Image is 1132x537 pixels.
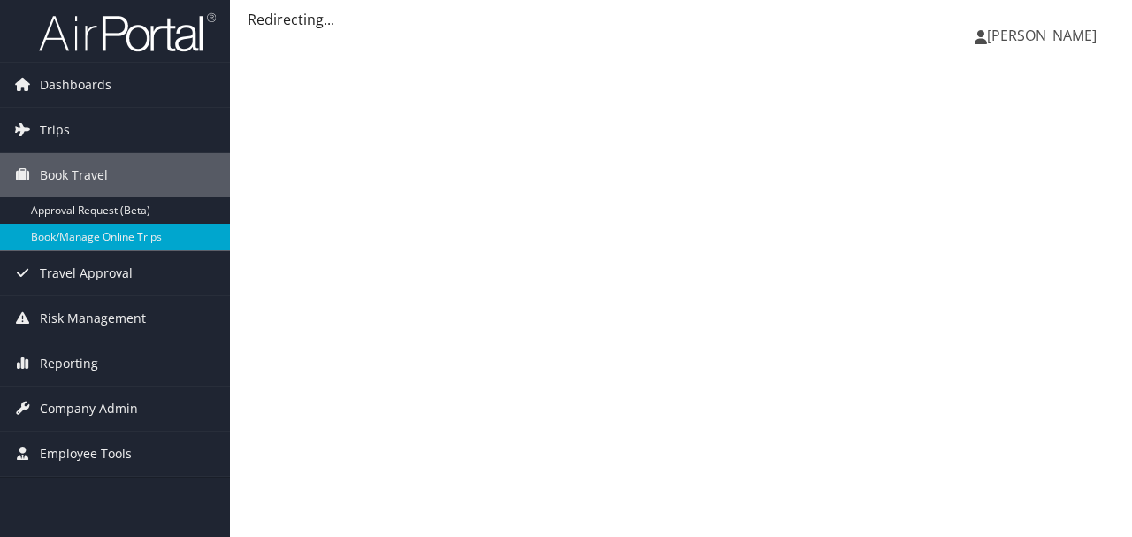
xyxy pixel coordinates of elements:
[248,9,1114,30] div: Redirecting...
[40,296,146,341] span: Risk Management
[40,387,138,431] span: Company Admin
[987,26,1097,45] span: [PERSON_NAME]
[40,432,132,476] span: Employee Tools
[40,251,133,295] span: Travel Approval
[40,63,111,107] span: Dashboards
[39,12,216,53] img: airportal-logo.png
[40,153,108,197] span: Book Travel
[40,341,98,386] span: Reporting
[40,108,70,152] span: Trips
[975,9,1114,62] a: [PERSON_NAME]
